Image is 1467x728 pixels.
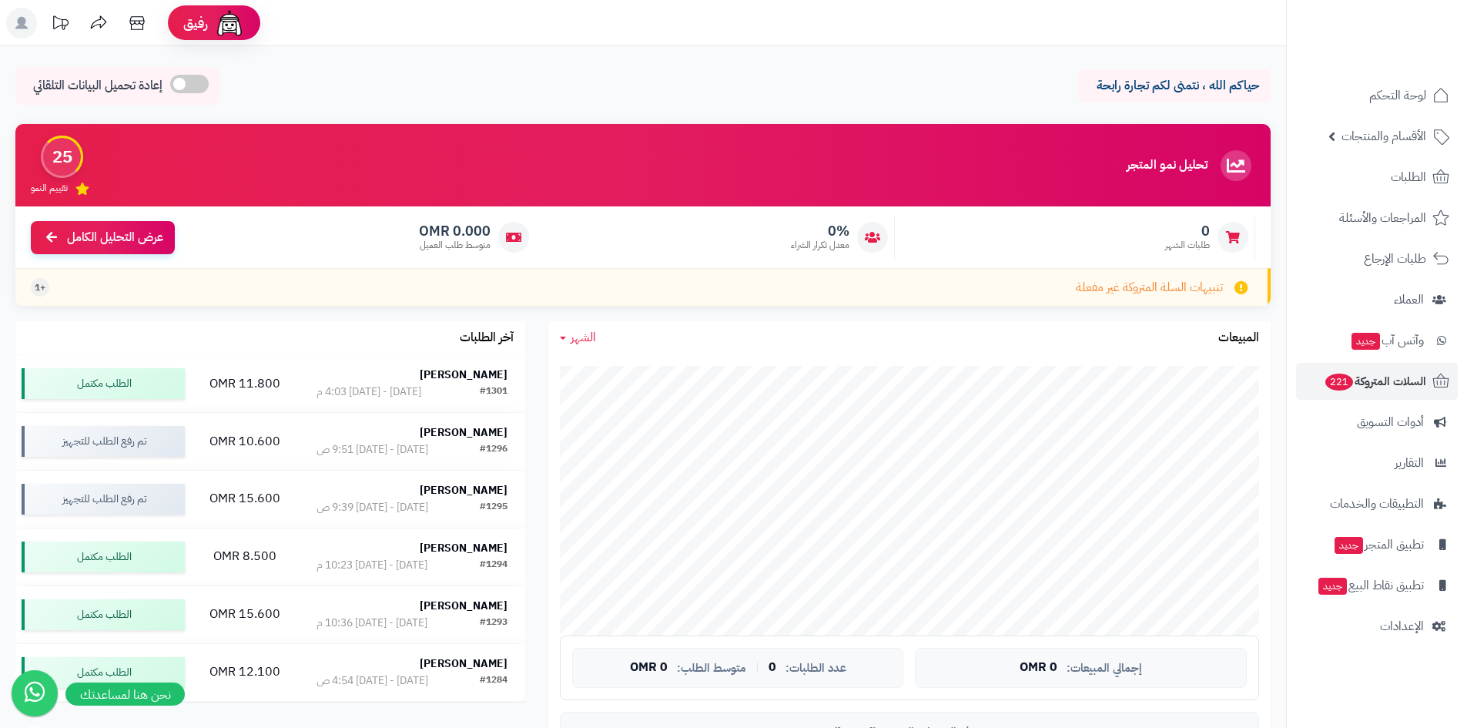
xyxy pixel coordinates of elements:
[1076,279,1223,297] span: تنبيهات السلة المتروكة غير مفعلة
[460,331,514,345] h3: آخر الطلبات
[1333,534,1424,555] span: تطبيق المتجر
[1296,200,1458,237] a: المراجعات والأسئلة
[420,482,507,498] strong: [PERSON_NAME]
[420,367,507,383] strong: [PERSON_NAME]
[1330,493,1424,515] span: التطبيقات والخدمات
[1296,159,1458,196] a: الطلبات
[480,616,507,631] div: #1293
[1324,371,1426,392] span: السلات المتروكة
[1339,207,1426,229] span: المراجعات والأسئلة
[31,182,68,195] span: تقييم النمو
[41,8,79,42] a: تحديثات المنصة
[630,661,668,675] span: 0 OMR
[785,662,846,675] span: عدد الطلبات:
[1362,12,1452,44] img: logo-2.png
[1296,363,1458,400] a: السلات المتروكة221
[1296,77,1458,114] a: لوحة التحكم
[791,239,849,252] span: معدل تكرار الشراء
[420,424,507,441] strong: [PERSON_NAME]
[317,442,428,458] div: [DATE] - [DATE] 9:51 ص
[791,223,849,240] span: 0%
[1296,567,1458,604] a: تطبيق نقاط البيعجديد
[1350,330,1424,351] span: وآتس آب
[191,644,299,701] td: 12.100 OMR
[317,384,421,400] div: [DATE] - [DATE] 4:03 م
[1296,526,1458,563] a: تطبيق المتجرجديد
[419,239,491,252] span: متوسط طلب العميل
[191,528,299,585] td: 8.500 OMR
[480,384,507,400] div: #1301
[1351,333,1380,350] span: جديد
[35,281,45,294] span: +1
[191,413,299,470] td: 10.600 OMR
[22,368,185,399] div: الطلب مكتمل
[420,598,507,614] strong: [PERSON_NAME]
[22,657,185,688] div: الطلب مكتمل
[191,586,299,643] td: 15.600 OMR
[1318,578,1347,595] span: جديد
[22,599,185,630] div: الطلب مكتمل
[1369,85,1426,106] span: لوحة التحكم
[1090,77,1259,95] p: حياكم الله ، نتمنى لكم تجارة رابحة
[755,662,759,673] span: |
[1325,374,1353,391] span: 221
[419,223,491,240] span: 0.000 OMR
[1020,661,1057,675] span: 0 OMR
[317,558,427,573] div: [DATE] - [DATE] 10:23 م
[22,426,185,457] div: تم رفع الطلب للتجهيز
[480,442,507,458] div: #1296
[1296,485,1458,522] a: التطبيقات والخدمات
[1296,404,1458,441] a: أدوات التسويق
[480,500,507,515] div: #1295
[560,329,596,347] a: الشهر
[191,355,299,412] td: 11.800 OMR
[1296,445,1458,481] a: التقارير
[677,662,746,675] span: متوسط الطلب:
[191,471,299,528] td: 15.600 OMR
[1341,126,1426,147] span: الأقسام والمنتجات
[1127,159,1207,173] h3: تحليل نمو المتجر
[33,77,162,95] span: إعادة تحميل البيانات التلقائي
[1357,411,1424,433] span: أدوات التسويق
[1218,331,1259,345] h3: المبيعات
[480,673,507,689] div: #1284
[67,229,163,247] span: عرض التحليل الكامل
[1165,223,1210,240] span: 0
[420,540,507,556] strong: [PERSON_NAME]
[1380,616,1424,637] span: الإعدادات
[183,14,208,32] span: رفيق
[1395,452,1424,474] span: التقارير
[317,500,428,515] div: [DATE] - [DATE] 9:39 ص
[1391,166,1426,188] span: الطلبات
[769,661,776,675] span: 0
[1317,575,1424,596] span: تطبيق نقاط البيع
[571,328,596,347] span: الشهر
[22,484,185,515] div: تم رفع الطلب للتجهيز
[317,616,427,631] div: [DATE] - [DATE] 10:36 م
[1296,281,1458,318] a: العملاء
[214,8,245,39] img: ai-face.png
[480,558,507,573] div: #1294
[1394,289,1424,310] span: العملاء
[317,673,428,689] div: [DATE] - [DATE] 4:54 ص
[1335,537,1363,554] span: جديد
[1165,239,1210,252] span: طلبات الشهر
[1296,240,1458,277] a: طلبات الإرجاع
[1296,322,1458,359] a: وآتس آبجديد
[1364,248,1426,270] span: طلبات الإرجاع
[1296,608,1458,645] a: الإعدادات
[1067,662,1142,675] span: إجمالي المبيعات:
[22,542,185,572] div: الطلب مكتمل
[31,221,175,254] a: عرض التحليل الكامل
[420,656,507,672] strong: [PERSON_NAME]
